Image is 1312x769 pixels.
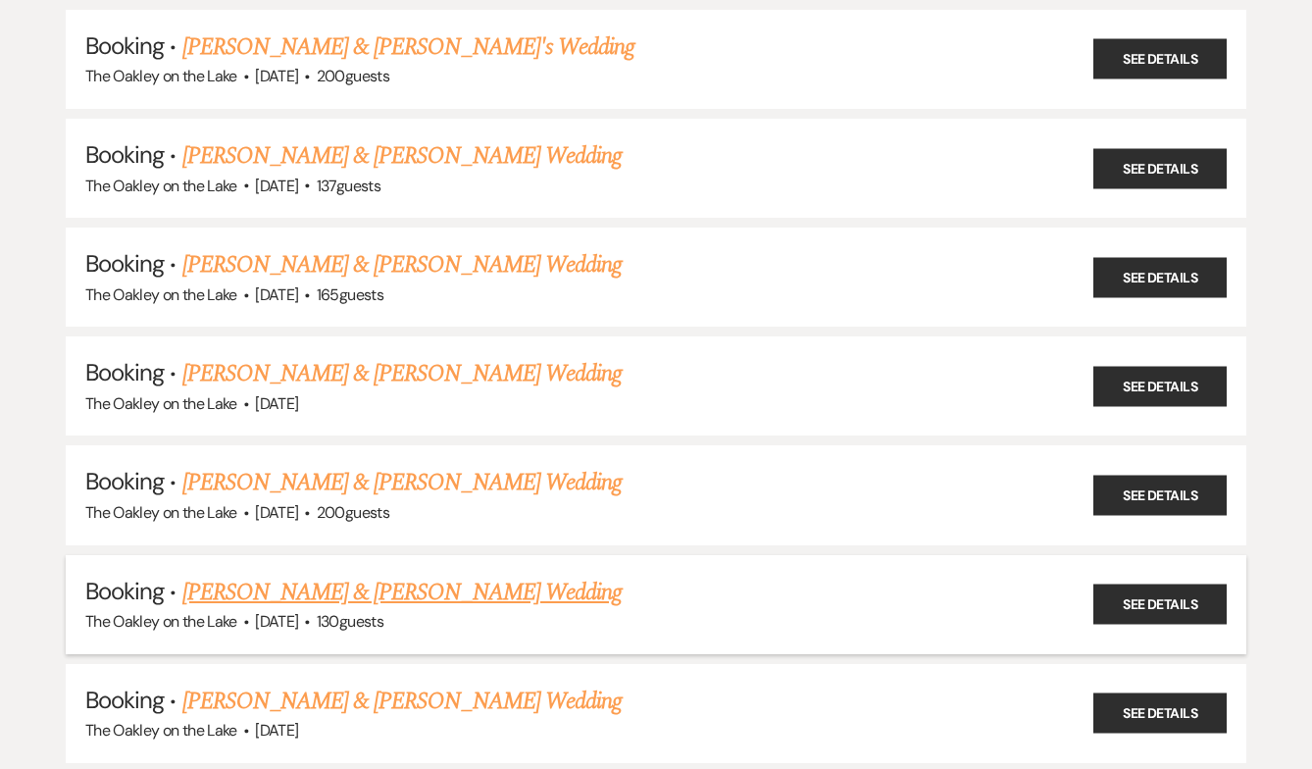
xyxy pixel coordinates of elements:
[255,176,298,196] span: [DATE]
[1093,366,1227,406] a: See Details
[1093,257,1227,297] a: See Details
[85,30,164,61] span: Booking
[85,284,237,305] span: The Oakley on the Lake
[255,502,298,523] span: [DATE]
[85,502,237,523] span: The Oakley on the Lake
[85,720,237,741] span: The Oakley on the Lake
[317,176,380,196] span: 137 guests
[1093,693,1227,734] a: See Details
[85,139,164,170] span: Booking
[1093,585,1227,625] a: See Details
[85,685,164,715] span: Booking
[255,66,298,86] span: [DATE]
[85,576,164,606] span: Booking
[85,176,237,196] span: The Oakley on the Lake
[85,66,237,86] span: The Oakley on the Lake
[182,247,622,282] a: [PERSON_NAME] & [PERSON_NAME] Wedding
[317,284,383,305] span: 165 guests
[255,611,298,632] span: [DATE]
[317,66,389,86] span: 200 guests
[182,356,622,391] a: [PERSON_NAME] & [PERSON_NAME] Wedding
[255,284,298,305] span: [DATE]
[1093,476,1227,516] a: See Details
[317,502,389,523] span: 200 guests
[85,357,164,387] span: Booking
[1093,39,1227,79] a: See Details
[255,720,298,741] span: [DATE]
[182,138,622,174] a: [PERSON_NAME] & [PERSON_NAME] Wedding
[317,611,383,632] span: 130 guests
[182,575,622,610] a: [PERSON_NAME] & [PERSON_NAME] Wedding
[85,611,237,632] span: The Oakley on the Lake
[1093,148,1227,188] a: See Details
[85,466,164,496] span: Booking
[182,29,635,65] a: [PERSON_NAME] & [PERSON_NAME]'s Wedding
[85,248,164,279] span: Booking
[182,684,622,719] a: [PERSON_NAME] & [PERSON_NAME] Wedding
[85,393,237,414] span: The Oakley on the Lake
[182,465,622,500] a: [PERSON_NAME] & [PERSON_NAME] Wedding
[255,393,298,414] span: [DATE]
